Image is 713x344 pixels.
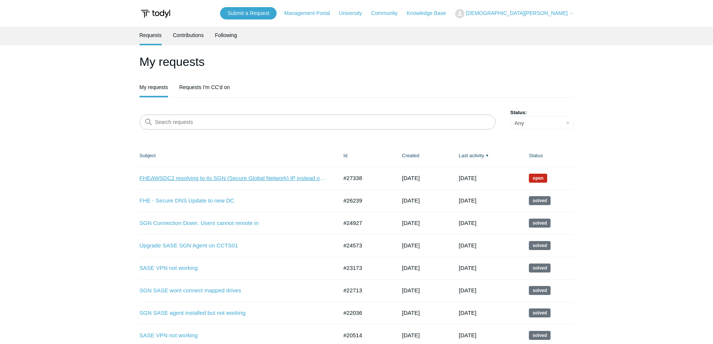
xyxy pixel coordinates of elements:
[402,265,420,271] time: 02/24/2025, 13:53
[173,27,204,44] a: Contributions
[140,79,168,96] a: My requests
[529,219,551,228] span: This request has been solved
[336,279,395,302] td: #22713
[459,265,476,271] time: 03/16/2025, 17:02
[402,175,420,181] time: 08/12/2025, 10:21
[140,241,327,250] a: Upgrade SASE SGN Agent on CCTS01
[402,332,420,338] time: 10/02/2024, 16:58
[455,9,574,18] button: [DEMOGRAPHIC_DATA][PERSON_NAME]
[140,115,496,130] input: Search requests
[485,153,489,158] span: ▼
[140,331,327,340] a: SASE VPN not working
[511,109,574,116] label: Status:
[140,264,327,273] a: SASE VPN not working
[459,175,476,181] time: 08/28/2025, 16:08
[529,264,551,273] span: This request has been solved
[529,241,551,250] span: This request has been solved
[402,287,420,293] time: 01/31/2025, 09:56
[336,302,395,324] td: #22036
[459,220,476,226] time: 06/05/2025, 13:02
[529,286,551,295] span: This request has been solved
[336,144,395,167] th: Id
[336,189,395,212] td: #26239
[140,286,327,295] a: SGN SASE wont connect mapped drives
[402,310,420,316] time: 12/20/2024, 13:13
[459,153,484,158] a: Last activity▼
[336,234,395,257] td: #24573
[336,212,395,234] td: #24927
[402,197,420,204] time: 07/15/2025, 16:05
[459,332,476,338] time: 10/30/2024, 13:03
[459,197,476,204] time: 08/14/2025, 13:02
[140,7,171,21] img: Todyl Support Center Help Center home page
[284,9,337,17] a: Management Portal
[215,27,237,44] a: Following
[459,310,476,316] time: 01/09/2025, 14:03
[466,10,568,16] span: [DEMOGRAPHIC_DATA][PERSON_NAME]
[459,242,476,249] time: 05/19/2025, 13:02
[140,309,327,317] a: SGN SASE agent installed but not working
[529,174,547,183] span: We are working on a response for you
[529,196,551,205] span: This request has been solved
[339,9,369,17] a: University
[402,242,420,249] time: 04/29/2025, 12:04
[140,27,162,44] a: Requests
[220,7,277,19] a: Submit a Request
[402,153,419,158] a: Created
[521,144,573,167] th: Status
[336,167,395,189] td: #27338
[140,53,574,71] h1: My requests
[371,9,405,17] a: Community
[529,308,551,317] span: This request has been solved
[402,220,420,226] time: 05/16/2025, 11:48
[529,331,551,340] span: This request has been solved
[140,219,327,228] a: SGN Connection Down. Users cannot remote in
[179,79,230,96] a: Requests I'm CC'd on
[140,174,327,183] a: FHEAWSDC2 resolving to its SGN (Secure Global Network) IP instead of its LAN IP
[140,144,336,167] th: Subject
[336,257,395,279] td: #23173
[459,287,476,293] time: 02/20/2025, 13:02
[140,197,327,205] a: FHE - Secure DNS Update to new DC
[406,9,453,17] a: Knowledge Base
